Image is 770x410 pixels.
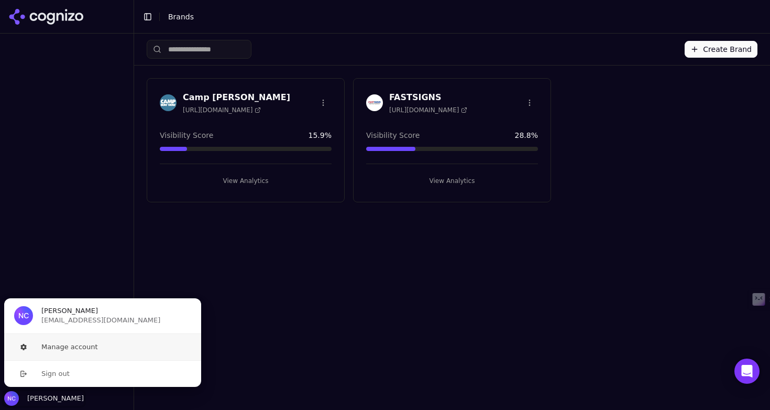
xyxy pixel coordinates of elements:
[4,391,84,406] button: Close user button
[515,130,538,141] span: 28.8 %
[389,106,467,114] span: [URL][DOMAIN_NAME]
[41,316,160,325] span: [EMAIL_ADDRESS][DOMAIN_NAME]
[183,106,261,114] span: [URL][DOMAIN_NAME]
[168,13,194,21] span: Brands
[4,360,202,387] button: Sign out
[4,334,202,360] button: Manage account
[366,172,538,189] button: View Analytics
[183,91,290,104] h3: Camp [PERSON_NAME]
[14,306,33,325] img: Nataly Chigireva
[4,298,201,387] div: User button popover
[4,391,19,406] img: Nataly Chigireva
[160,130,213,141] span: Visibility Score
[160,172,332,189] button: View Analytics
[734,359,760,384] div: Open Intercom Messenger
[23,394,84,403] span: [PERSON_NAME]
[41,306,98,316] span: [PERSON_NAME]
[160,94,177,111] img: Camp Bow Wow
[366,94,383,111] img: FASTSIGNS
[685,41,757,58] button: Create Brand
[389,91,467,104] h3: FASTSIGNS
[168,12,741,22] nav: breadcrumb
[309,130,332,141] span: 15.9 %
[366,130,420,141] span: Visibility Score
